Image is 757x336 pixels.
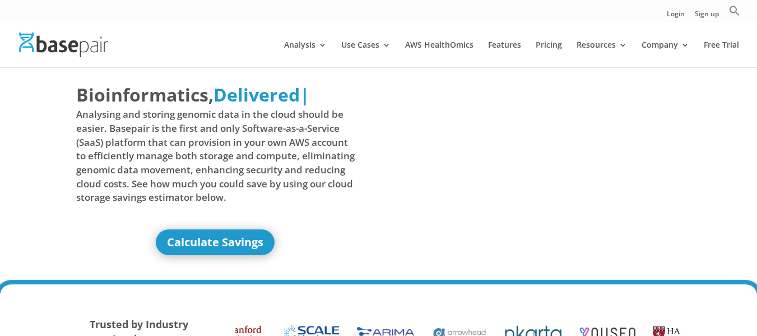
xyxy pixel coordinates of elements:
a: Calculate Savings [156,229,275,255]
a: Company [642,41,689,67]
iframe: Drift Widget Chat Controller [542,255,744,323]
span: Bioinformatics, [76,82,213,108]
span: Analysing and storing genomic data in the cloud should be easier. Basepair is the first and only ... [76,108,355,204]
a: Free Trial [704,41,739,67]
a: Pricing [536,41,562,67]
span: | [300,82,310,107]
svg: Search [729,5,740,16]
a: Analysis [284,41,327,67]
iframe: Basepair - NGS Analysis Simplified [387,82,666,239]
a: Sign up [695,11,719,22]
span: Delivered [213,82,300,107]
a: Use Cases [341,41,391,67]
a: Features [488,41,521,67]
a: AWS HealthOmics [405,41,473,67]
img: Basepair [19,33,108,57]
a: Resources [577,41,627,67]
a: Search Icon Link [729,5,740,22]
a: Login [667,11,685,22]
